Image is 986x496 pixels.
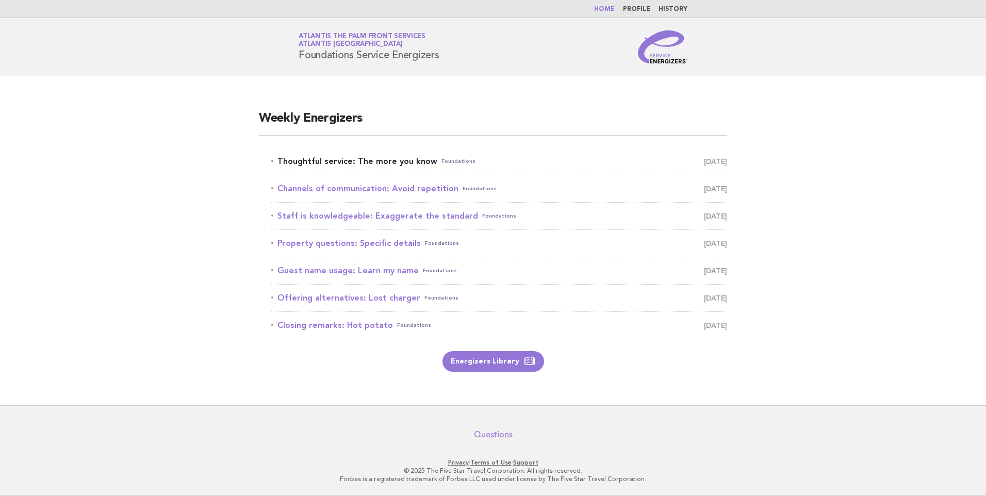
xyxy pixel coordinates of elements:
[704,181,727,196] span: [DATE]
[259,110,727,136] h2: Weekly Energizers
[704,263,727,278] span: [DATE]
[271,181,727,196] a: Channels of communication: Avoid repetitionFoundations [DATE]
[299,34,439,60] h1: Foundations Service Energizers
[271,209,727,223] a: Staff is knowledgeable: Exaggerate the standardFoundations [DATE]
[397,318,431,333] span: Foundations
[177,458,809,467] p: · ·
[271,236,727,251] a: Property questions: Specific detailsFoundations [DATE]
[177,475,809,483] p: Forbes is a registered trademark of Forbes LLC used under license by The Five Star Travel Corpora...
[594,6,615,12] a: Home
[704,318,727,333] span: [DATE]
[299,41,403,48] span: Atlantis [GEOGRAPHIC_DATA]
[271,318,727,333] a: Closing remarks: Hot potatoFoundations [DATE]
[704,209,727,223] span: [DATE]
[271,291,727,305] a: Offering alternatives: Lost chargerFoundations [DATE]
[474,429,513,440] a: Questions
[299,33,425,47] a: Atlantis The Palm Front ServicesAtlantis [GEOGRAPHIC_DATA]
[423,263,457,278] span: Foundations
[704,154,727,169] span: [DATE]
[470,459,512,466] a: Terms of Use
[177,467,809,475] p: © 2025 The Five Star Travel Corporation. All rights reserved.
[448,459,469,466] a: Privacy
[513,459,538,466] a: Support
[659,6,687,12] a: History
[482,209,516,223] span: Foundations
[271,263,727,278] a: Guest name usage: Learn my nameFoundations [DATE]
[623,6,650,12] a: Profile
[424,291,458,305] span: Foundations
[442,351,544,372] a: Energizers Library
[463,181,497,196] span: Foundations
[425,236,459,251] span: Foundations
[704,291,727,305] span: [DATE]
[441,154,475,169] span: Foundations
[638,30,687,63] img: Service Energizers
[704,236,727,251] span: [DATE]
[271,154,727,169] a: Thoughtful service: The more you knowFoundations [DATE]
